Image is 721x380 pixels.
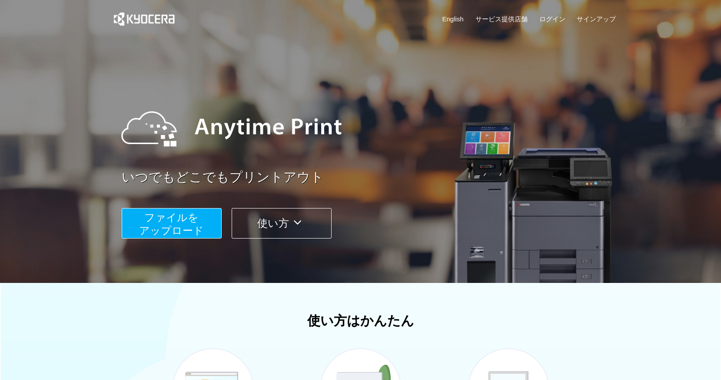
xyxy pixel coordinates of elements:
a: サービス提供店舗 [475,14,528,24]
button: ファイルを​​アップロード [122,208,222,239]
a: いつでもどこでもプリントアウト [122,168,621,187]
button: 使い方 [232,208,332,239]
span: ファイルを ​​アップロード [139,212,204,236]
a: サインアップ [577,14,616,24]
a: ログイン [539,14,565,24]
a: English [442,14,464,24]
